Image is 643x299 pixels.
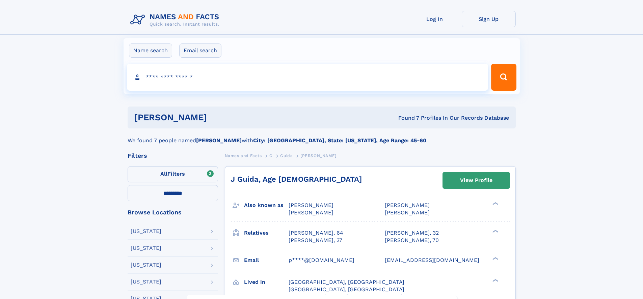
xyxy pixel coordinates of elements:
h3: Lived in [244,276,289,288]
a: J Guida, Age [DEMOGRAPHIC_DATA] [231,175,362,183]
div: ❯ [491,256,499,261]
div: [US_STATE] [131,262,161,268]
label: Filters [128,166,218,182]
h3: Email [244,255,289,266]
div: Filters [128,153,218,159]
a: [PERSON_NAME], 64 [289,229,343,237]
span: [PERSON_NAME] [385,202,430,208]
div: We found 7 people named with . [128,128,516,145]
div: View Profile [460,173,492,188]
div: [US_STATE] [131,279,161,285]
a: [PERSON_NAME], 32 [385,229,439,237]
label: Email search [179,43,221,58]
span: [PERSON_NAME] [289,209,333,216]
span: [PERSON_NAME] [289,202,333,208]
div: Found 7 Profiles In Our Records Database [302,114,509,122]
a: Sign Up [462,11,516,27]
a: View Profile [443,172,510,188]
div: [US_STATE] [131,229,161,234]
span: [PERSON_NAME] [385,209,430,216]
a: G [269,151,273,160]
button: Search Button [491,64,516,91]
span: [EMAIL_ADDRESS][DOMAIN_NAME] [385,257,479,263]
h3: Relatives [244,227,289,239]
a: [PERSON_NAME], 37 [289,237,342,244]
span: [GEOGRAPHIC_DATA], [GEOGRAPHIC_DATA] [289,286,404,293]
span: [PERSON_NAME] [300,153,337,158]
div: Browse Locations [128,209,218,215]
span: G [269,153,273,158]
a: Log In [408,11,462,27]
b: [PERSON_NAME] [196,137,242,144]
b: City: [GEOGRAPHIC_DATA], State: [US_STATE], Age Range: 45-60 [253,137,426,144]
img: Logo Names and Facts [128,11,225,29]
label: Name search [129,43,172,58]
input: search input [127,64,488,91]
span: [GEOGRAPHIC_DATA], [GEOGRAPHIC_DATA] [289,279,404,285]
span: All [160,171,167,177]
h3: Also known as [244,200,289,211]
a: Names and Facts [225,151,262,160]
a: Guida [280,151,293,160]
div: ❯ [491,229,499,233]
div: [US_STATE] [131,245,161,251]
div: ❯ [491,278,499,282]
span: Guida [280,153,293,158]
h1: [PERSON_NAME] [134,113,303,122]
div: ❯ [491,202,499,206]
a: [PERSON_NAME], 70 [385,237,439,244]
